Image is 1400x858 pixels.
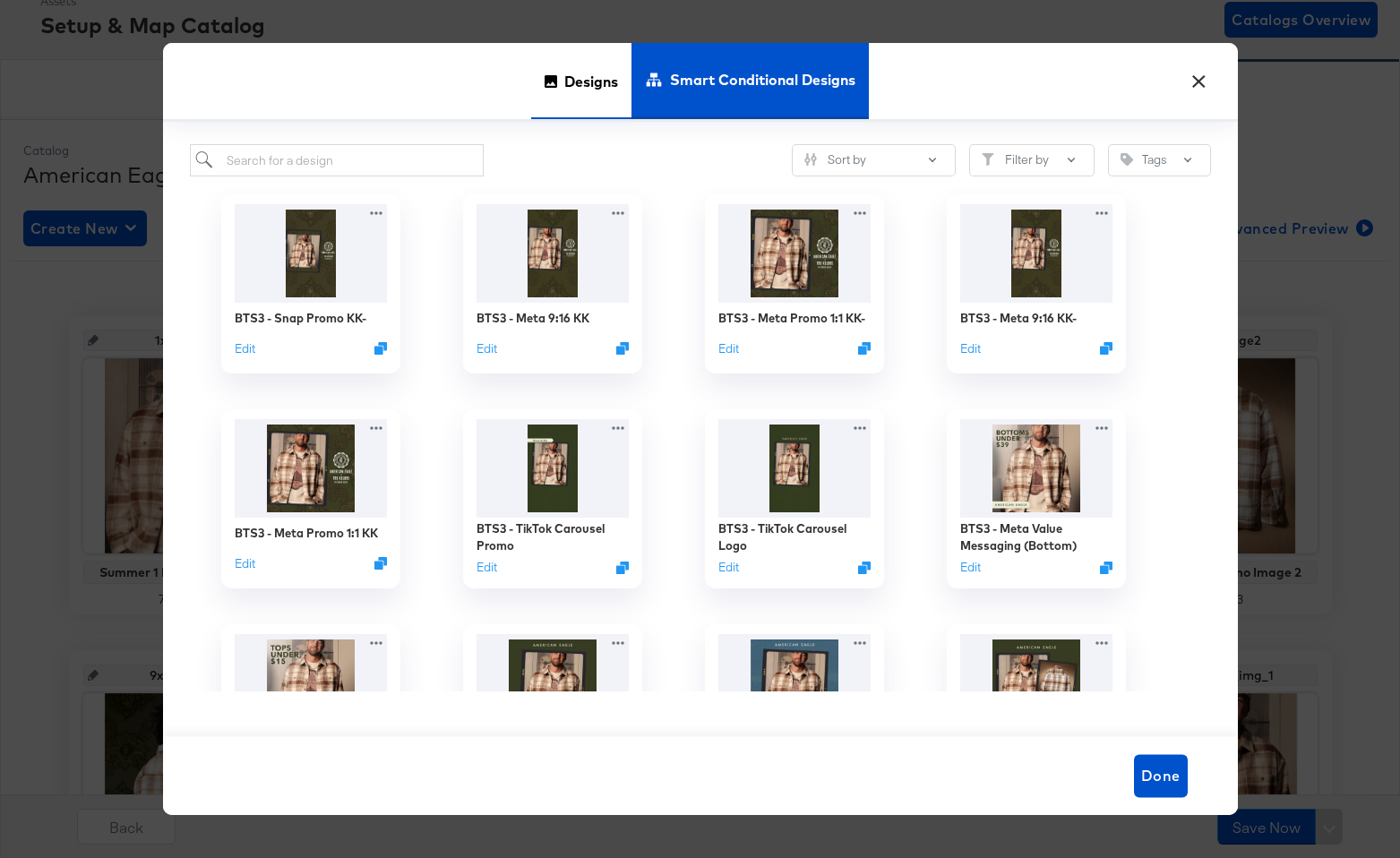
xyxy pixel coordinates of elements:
[960,419,1112,518] img: LE2ytxvrkC6mz-NlSNQv5A.jpg
[235,204,387,303] img: sT6xf9jeylchwdPNj3o5kg.jpg
[718,521,871,554] div: BTS3 - TikTok Carousel Logo
[477,340,497,357] button: Edit
[616,342,629,355] svg: Duplicate
[792,144,956,176] button: SlidersSort by
[463,194,642,373] div: BTS3 - Meta 9:16 KKEditDuplicate
[477,560,497,577] button: Edit
[616,562,629,574] svg: Duplicate
[982,153,994,166] svg: Filter
[235,634,387,733] img: cqk2Dhq5RHxX1Lum9CwRHg.jpg
[477,521,629,554] div: BTS3 - TikTok Carousel Promo
[960,204,1112,303] img: ghjMJUl3zXXx6CNPyIgqWg.jpg
[960,560,981,577] button: Edit
[221,409,400,588] div: BTS3 - Meta Promo 1:1 KKEditDuplicate
[947,194,1126,373] div: BTS3 - Meta 9:16 KK-EditDuplicate
[477,204,629,303] img: ghjMJUl3zXXx6CNPyIgqWg.jpg
[858,562,871,574] svg: Duplicate
[235,419,387,518] img: _CMHCEGmJawQXdiqcOdFaw.jpg
[374,342,387,355] svg: Duplicate
[1183,61,1215,93] button: ×
[564,41,618,120] span: Designs
[1141,763,1181,788] span: Done
[947,409,1126,588] div: BTS3 - Meta Value Messaging (Bottom)EditDuplicate
[960,310,1077,327] div: BTS3 - Meta 9:16 KK-
[960,521,1112,554] div: BTS3 - Meta Value Messaging (Bottom)
[1121,153,1133,166] svg: Tag
[670,40,855,119] span: Smart Conditional Designs
[718,310,865,327] div: BTS3 - Meta Promo 1:1 KK-
[235,525,378,542] div: BTS3 - Meta Promo 1:1 KK
[1100,342,1112,355] svg: Duplicate
[969,144,1095,176] button: FilterFilter by
[477,634,629,733] img: HXh4P0NoCjoHmR83aRHIlw.jpg
[718,419,871,518] img: qgsT9gxLo6b5X7miMDgNQg.jpg
[1100,562,1112,574] svg: Duplicate
[190,144,485,177] input: Search for a design
[705,409,884,588] div: BTS3 - TikTok Carousel LogoEditDuplicate
[235,310,366,327] div: BTS3 - Snap Promo KK-
[718,560,739,577] button: Edit
[718,340,739,357] button: Edit
[960,340,981,357] button: Edit
[858,342,871,355] svg: Duplicate
[1134,754,1188,797] button: Done
[718,204,871,303] img: _CMHCEGmJawQXdiqcOdFaw.jpg
[235,555,255,572] button: Edit
[718,634,871,733] img: XGADA4FZ5Auyacd2CYbTAQ.jpg
[463,409,642,588] div: BTS3 - TikTok Carousel PromoEditDuplicate
[235,340,255,357] button: Edit
[960,634,1112,733] img: PVNbOtGIo5hVb90ikx_FFA.jpg
[705,194,884,373] div: BTS3 - Meta Promo 1:1 KK-EditDuplicate
[374,557,387,570] svg: Duplicate
[1108,144,1211,176] button: TagTags
[477,310,589,327] div: BTS3 - Meta 9:16 KK
[804,153,817,166] svg: Sliders
[221,194,400,373] div: BTS3 - Snap Promo KK-EditDuplicate
[477,419,629,518] img: kApSKi7LKfvMVMpG9_x8JA.jpg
